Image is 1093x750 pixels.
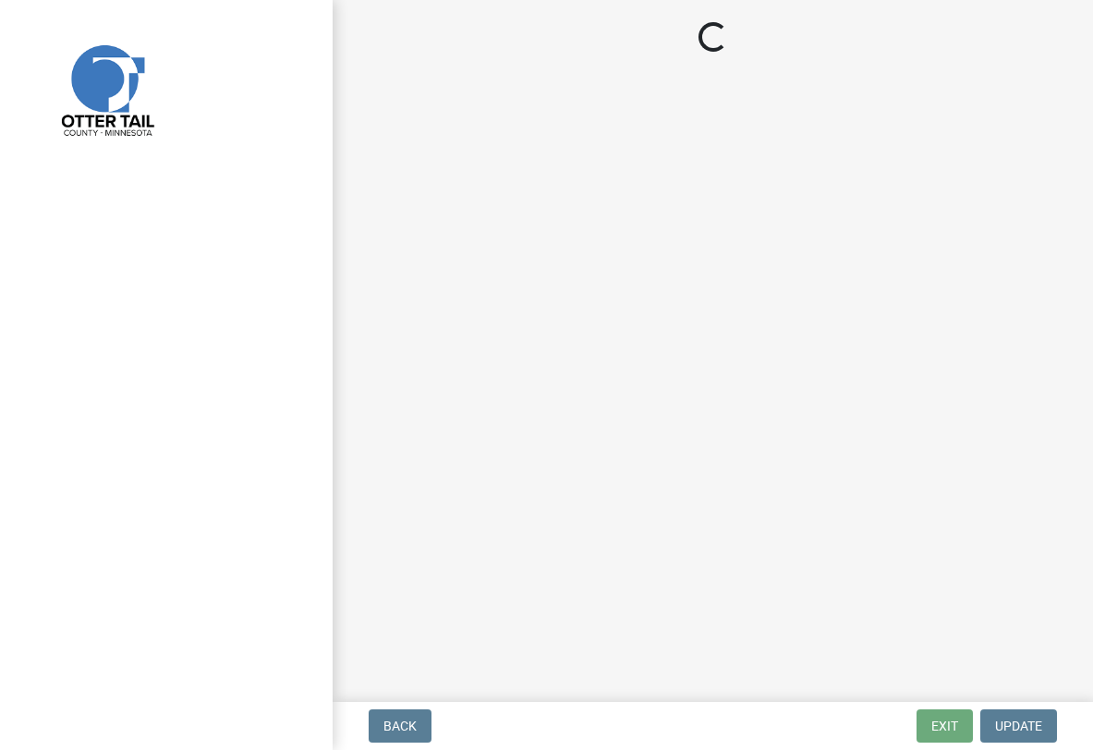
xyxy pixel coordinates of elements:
[383,719,417,733] span: Back
[37,19,176,158] img: Otter Tail County, Minnesota
[980,709,1057,743] button: Update
[917,709,973,743] button: Exit
[369,709,431,743] button: Back
[995,719,1042,733] span: Update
